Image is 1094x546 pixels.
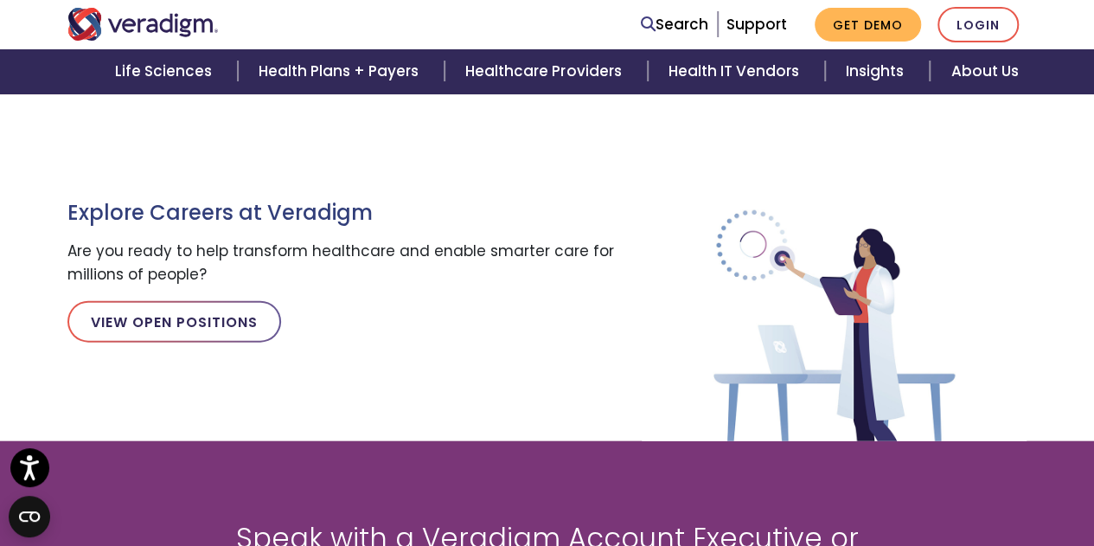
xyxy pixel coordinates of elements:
[238,49,445,93] a: Health Plans + Payers
[641,13,708,36] a: Search
[648,49,825,93] a: Health IT Vendors
[825,49,930,93] a: Insights
[726,14,787,35] a: Support
[1008,459,1073,525] iframe: Drift Chat Widget
[67,8,219,41] img: Veradigm logo
[94,49,238,93] a: Life Sciences
[67,201,617,226] h3: Explore Careers at Veradigm
[67,240,617,286] p: Are you ready to help transform healthcare and enable smarter care for millions of people?
[815,8,921,42] a: Get Demo
[937,7,1019,42] a: Login
[67,301,281,343] a: View Open Positions
[930,49,1039,93] a: About Us
[445,49,647,93] a: Healthcare Providers
[9,496,50,537] button: Open CMP widget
